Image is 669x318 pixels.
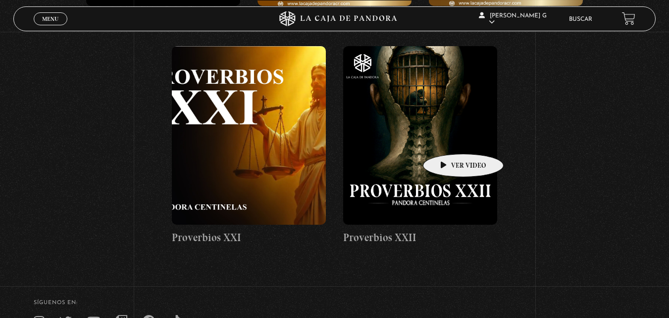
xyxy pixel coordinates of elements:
span: Cerrar [39,24,62,31]
span: [PERSON_NAME] g [479,13,547,25]
span: Menu [42,16,58,22]
h4: SÍguenos en: [34,300,636,306]
h4: Proverbios XXI [172,230,326,246]
a: Proverbios XXII [343,46,497,246]
a: View your shopping cart [622,12,635,25]
a: Buscar [569,16,592,22]
h4: Proverbios XXII [343,230,497,246]
a: Proverbios XXI [172,46,326,246]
